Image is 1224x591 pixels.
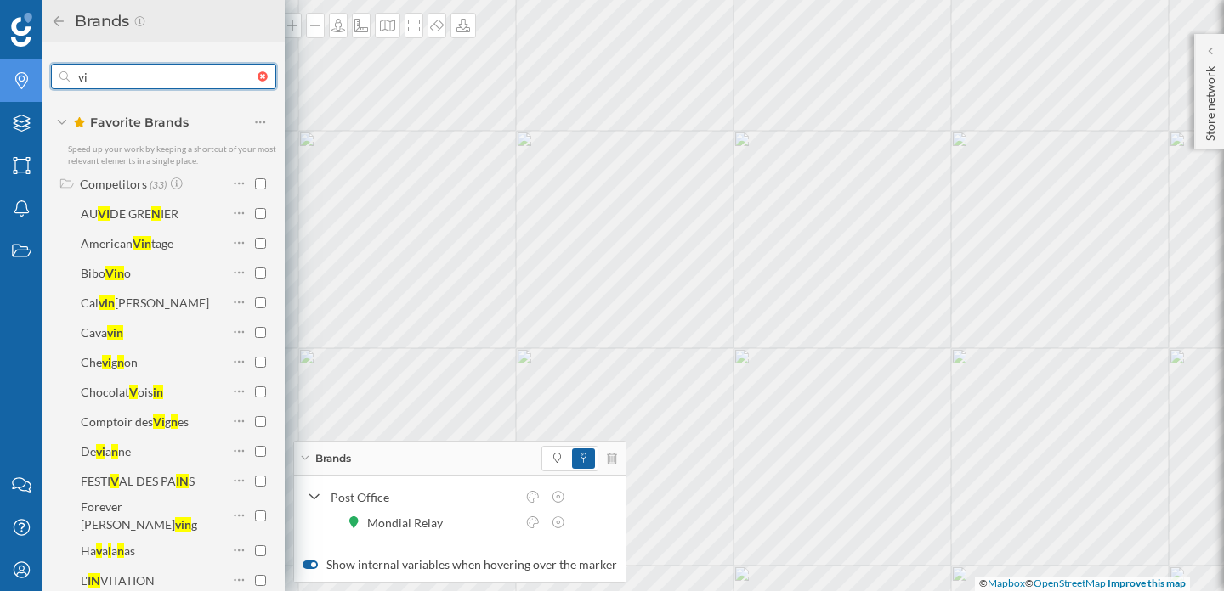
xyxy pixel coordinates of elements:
div: AU [81,206,98,221]
div: Vi [153,414,165,429]
div: Chocolat [81,385,129,399]
div: vin [175,517,191,532]
div: n [171,414,178,429]
div: Cava [81,325,107,340]
div: tage [151,236,173,250]
div: n [117,543,124,558]
div: Ha [81,543,96,558]
span: Favorite Brands [73,114,189,131]
div: o [124,266,131,280]
div: VITATION [100,573,155,588]
div: vin [107,325,123,340]
div: Vin [105,266,124,280]
h2: Brands [66,8,133,35]
div: FESTI [81,474,110,488]
div: De [81,444,96,459]
div: © © [975,577,1190,591]
div: Che [81,355,102,369]
div: L' [81,573,88,588]
div: AL DES PA [119,474,176,488]
div: Vin [133,236,151,250]
div: S [189,474,195,488]
span: (33) [150,177,167,191]
div: g [191,517,197,532]
div: a [111,543,117,558]
div: i [108,543,111,558]
div: g [165,414,171,429]
a: Mapbox [988,577,1025,589]
a: OpenStreetMap [1034,577,1106,589]
div: g [111,355,117,369]
span: Speed up your work by keeping a shortcut of your most relevant elements in a single place. [68,144,276,166]
div: Post Office [331,488,516,506]
span: Support [36,12,97,27]
a: Improve this map [1108,577,1186,589]
div: Comptoir des [81,414,153,429]
div: ois [138,385,153,399]
div: a [102,543,108,558]
div: N [151,206,161,221]
img: Geoblink Logo [11,13,32,47]
p: Store network [1202,59,1219,141]
div: es [178,414,189,429]
div: Mondial Relay [367,514,451,532]
div: IN [176,474,189,488]
div: n [117,355,124,369]
div: Bibo [81,266,105,280]
span: Brands [315,451,351,466]
div: IER [161,206,178,221]
div: Forever [PERSON_NAME] [81,499,175,532]
div: n [111,444,118,459]
div: IN [88,573,100,588]
div: vi [96,444,105,459]
div: in [153,385,163,399]
div: vi [102,355,111,369]
div: Cal [81,295,99,310]
div: on [124,355,138,369]
div: a [105,444,111,459]
div: [PERSON_NAME] [115,295,209,310]
div: ne [118,444,131,459]
div: V [129,385,138,399]
div: v [96,543,102,558]
div: VI [98,206,110,221]
div: vin [99,295,115,310]
div: Competitors [80,177,147,191]
div: DE GRE [110,206,151,221]
div: V [110,474,119,488]
label: Show internal variables when hovering over the marker [303,556,617,573]
div: as [124,543,135,558]
div: American [81,236,133,250]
